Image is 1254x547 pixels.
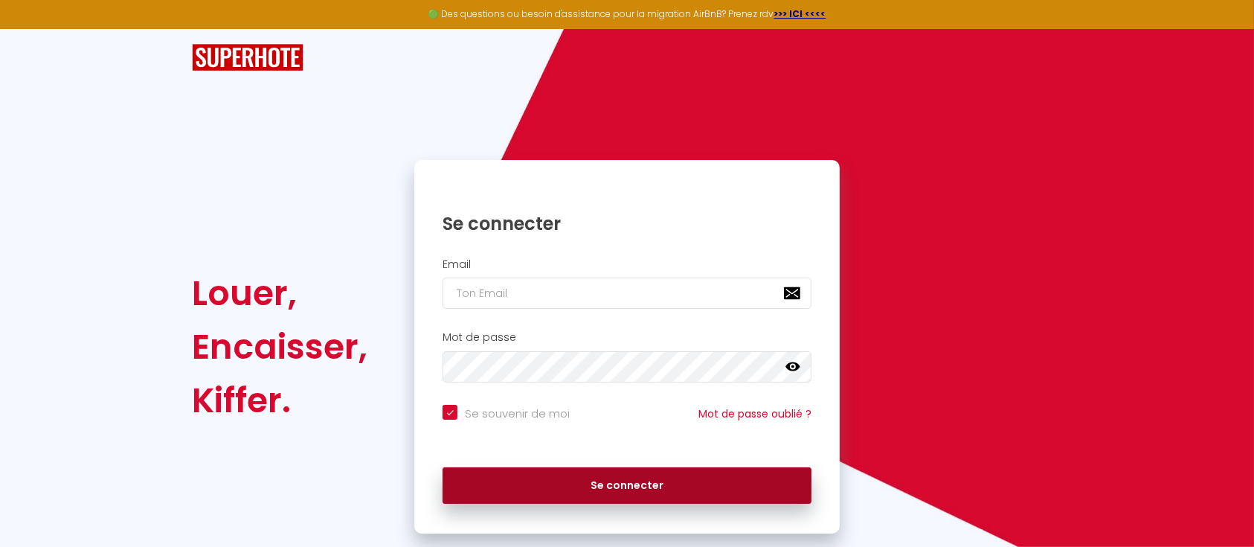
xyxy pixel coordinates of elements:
img: SuperHote logo [192,44,303,71]
div: Encaisser, [192,320,367,374]
h2: Email [443,258,811,271]
a: >>> ICI <<<< [774,7,826,20]
h2: Mot de passe [443,331,811,344]
input: Ton Email [443,278,811,309]
div: Kiffer. [192,374,367,427]
h1: Se connecter [443,212,811,235]
a: Mot de passe oublié ? [698,406,811,421]
div: Louer, [192,266,367,320]
button: Se connecter [443,467,811,505]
